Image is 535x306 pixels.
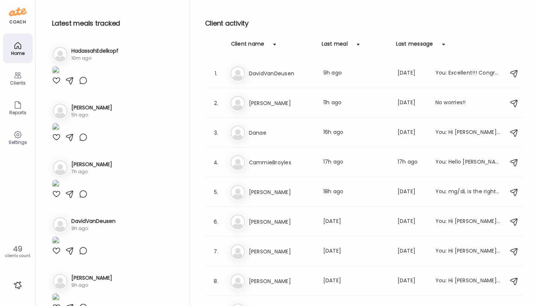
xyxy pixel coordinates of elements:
img: bg-avatar-default.svg [53,103,68,118]
img: images%2FaH2RMbG7gUSKjNeGIWE0r2Uo9bk1%2FEnE3uezm2F9hP2X4PkgL%2F5MIRIyVs2hjkT4bcRYFs_1080 [52,236,59,246]
h3: [PERSON_NAME] [71,161,112,168]
div: 3. [212,128,221,137]
div: [DATE] [398,69,427,78]
h2: Client activity [205,18,523,29]
h3: HadassahEdelkopf [71,47,119,55]
div: 9h ago [323,69,389,78]
div: Last message [396,40,433,52]
div: 7h ago [71,168,112,175]
img: bg-avatar-default.svg [53,274,68,289]
div: 16h ago [323,128,389,137]
div: 9h ago [71,282,112,289]
div: Clients [4,80,31,85]
div: Client name [231,40,265,52]
div: 7. [212,247,221,256]
img: bg-avatar-default.svg [230,274,245,289]
div: 5. [212,188,221,197]
img: bg-avatar-default.svg [230,125,245,140]
div: 11h ago [323,99,389,108]
div: 4. [212,158,221,167]
img: images%2F5KDqdEDx1vNTPAo8JHrXSOUdSd72%2FQAuDGCJh0yrRGvAqw1GK%2FrPZxASOg0K42r1svS8nM_1080 [52,66,59,76]
img: bg-avatar-default.svg [230,96,245,111]
h3: CammieBroyles [249,158,314,167]
div: You: Excellent!!! Congrats! [435,69,501,78]
div: No worries!! [435,99,501,108]
div: 1. [212,69,221,78]
div: You: Hi [PERSON_NAME], I looked up the Elysium vitamins. Matter, which is the brain aging one, ha... [435,247,501,256]
h3: [PERSON_NAME] [249,277,314,286]
div: Reports [4,110,31,115]
div: 8. [212,277,221,286]
div: 5h ago [71,112,112,118]
h3: Danae [249,128,314,137]
h3: [PERSON_NAME] [249,217,314,226]
div: [DATE] [398,277,427,286]
h3: [PERSON_NAME] [249,247,314,256]
div: coach [9,19,26,25]
img: bg-avatar-default.svg [53,217,68,232]
h3: [PERSON_NAME] [249,99,314,108]
div: [DATE] [323,217,389,226]
img: bg-avatar-default.svg [230,244,245,259]
div: 18h ago [323,188,389,197]
img: bg-avatar-default.svg [53,47,68,62]
div: 49 [3,244,33,253]
div: 17h ago [398,158,427,167]
div: 10m ago [71,55,119,62]
img: bg-avatar-default.svg [230,214,245,229]
div: [DATE] [398,247,427,256]
h3: [PERSON_NAME] [71,274,112,282]
div: Settings [4,140,31,145]
h2: Latest meals tracked [52,18,178,29]
div: clients count [3,253,33,259]
div: 6. [212,217,221,226]
div: [DATE] [323,247,389,256]
img: images%2FEQF0lNx2D9MvxETZ27iei7D27TD3%2FjtjM08eENWBcUs3jm0RE%2FNEXot0QJgwh9tbbFueT9_1080 [52,293,59,303]
div: You: Hi [PERSON_NAME], are you currently having one meal per day or is there a second meal? [435,217,501,226]
h3: [PERSON_NAME] [71,104,112,112]
div: [DATE] [398,99,427,108]
div: 17h ago [323,158,389,167]
div: [DATE] [398,128,427,137]
div: Last meal [322,40,348,52]
h3: DavidVanDeusen [249,69,314,78]
div: You: mg/dL is the right choice, I am not sure why it is giving me different numbers [435,188,501,197]
div: You: Hi [PERSON_NAME], no it is not comparable. This bar is higher in protein and carbohydrates, ... [435,277,501,286]
div: 2. [212,99,221,108]
div: You: Hi [PERSON_NAME]! Just sending you a quick message to let you know that your data from the n... [435,128,501,137]
img: bg-avatar-default.svg [230,66,245,81]
img: bg-avatar-default.svg [53,160,68,175]
div: 9h ago [71,225,116,232]
img: images%2FzC2VWPhOJvMx8bbFzT34Ehm9xfq1%2Fia6lpWqhZhifgngfwnHZ%2FGTxgnvMUbCH4nosd208C_1080 [52,123,59,133]
div: Home [4,51,31,56]
img: bg-avatar-default.svg [230,155,245,170]
div: [DATE] [398,188,427,197]
div: [DATE] [398,217,427,226]
img: images%2Fip99ljtmwDYLWjdYRTVxLbjdbSK2%2FrXwRpIhQjSXlTscs2SSF%2FqVFQeTmXJKWtjLvVuur6_1080 [52,180,59,190]
img: bg-avatar-default.svg [230,185,245,200]
div: [DATE] [323,277,389,286]
div: You: Hello [PERSON_NAME]! [435,158,501,167]
img: ate [9,6,27,18]
h3: DavidVanDeusen [71,217,116,225]
h3: [PERSON_NAME] [249,188,314,197]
